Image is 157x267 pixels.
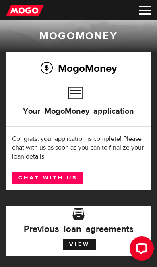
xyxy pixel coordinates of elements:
h3: Previous loan agreements [12,213,145,233]
img: mogo_logo-11ee424be714fa7cbb0f0f49df9e16ec.png [6,4,44,17]
a: View [63,239,96,250]
img: menu-8c7f6768b6b270324deb73bd2f515a8c.svg [139,6,151,15]
h2: MogoMoney [12,60,145,77]
a: Chat with us [12,172,83,184]
h1: MogoMoney [6,29,151,42]
iframe: LiveChat chat widget [123,233,157,267]
h3: Your MogoMoney application [23,97,134,123]
div: Congrats, your application is complete! Please chat with us as soon as you can to finalize your l... [12,134,145,161]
